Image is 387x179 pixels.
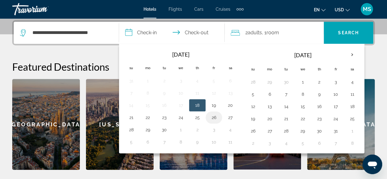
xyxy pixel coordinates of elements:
button: Day 7 [281,90,291,99]
button: Day 1 [143,76,153,85]
button: Day 1 [347,127,357,135]
button: Day 20 [225,101,235,110]
a: Flights [169,7,182,12]
button: Day 4 [192,76,202,85]
button: Day 10 [209,138,219,146]
button: Day 13 [265,102,274,111]
a: Hotels [143,7,156,12]
button: Day 10 [176,89,186,97]
button: Day 2 [248,139,258,147]
button: Day 8 [298,90,307,99]
button: Day 29 [265,78,274,86]
button: Day 6 [143,138,153,146]
button: Search [324,22,373,44]
button: Day 21 [281,114,291,123]
button: Day 22 [143,113,153,122]
a: Travorium [12,1,73,17]
button: Day 4 [347,78,357,86]
button: Day 1 [298,78,307,86]
button: Day 3 [209,125,219,134]
button: Day 31 [126,76,136,85]
button: Day 28 [248,78,258,86]
button: Day 6 [225,76,235,85]
button: Day 14 [126,101,136,110]
h2: Featured Destinations [12,61,375,73]
button: Day 28 [126,125,136,134]
button: Day 5 [126,138,136,146]
button: Day 16 [159,101,169,110]
button: Day 19 [209,101,219,110]
button: Day 6 [314,139,324,147]
button: Day 15 [298,102,307,111]
button: Day 17 [176,101,186,110]
button: Day 8 [143,89,153,97]
button: Check in and out dates [119,22,224,44]
span: USD [335,7,344,12]
a: Cars [194,7,203,12]
span: Adults [248,30,262,35]
button: Day 19 [248,114,258,123]
button: Day 22 [298,114,307,123]
span: Room [266,30,279,35]
div: [US_STATE] [86,79,154,170]
a: Cruises [216,7,230,12]
button: Next month [344,48,360,62]
button: Day 16 [314,102,324,111]
button: Day 26 [248,127,258,135]
th: [DATE] [140,48,222,61]
button: Day 29 [143,125,153,134]
button: Change currency [335,5,350,14]
button: Day 11 [225,138,235,146]
button: Day 9 [314,90,324,99]
button: Day 9 [192,138,202,146]
button: Day 8 [176,138,186,146]
button: Day 12 [209,89,219,97]
button: Day 17 [331,102,340,111]
button: Day 11 [192,89,202,97]
button: Day 23 [314,114,324,123]
button: Day 27 [225,113,235,122]
button: Day 6 [265,90,274,99]
button: Day 7 [331,139,340,147]
button: Day 9 [159,89,169,97]
button: Day 25 [347,114,357,123]
button: Day 18 [347,102,357,111]
span: , 1 [262,28,279,37]
button: Day 29 [298,127,307,135]
button: Day 3 [331,78,340,86]
button: Day 12 [248,102,258,111]
button: Day 30 [314,127,324,135]
button: Day 3 [176,76,186,85]
button: Day 5 [209,76,219,85]
button: Day 7 [159,138,169,146]
div: Search widget [14,22,373,44]
button: Day 23 [159,113,169,122]
button: Day 28 [281,127,291,135]
button: Day 1 [176,125,186,134]
button: Day 18 [192,101,202,110]
button: Day 4 [225,125,235,134]
button: Day 3 [265,139,274,147]
button: Day 14 [281,102,291,111]
button: Extra navigation items [236,4,244,14]
button: Day 13 [225,89,235,97]
button: Day 24 [176,113,186,122]
button: Day 7 [126,89,136,97]
button: Day 4 [281,139,291,147]
button: Day 26 [209,113,219,122]
a: [GEOGRAPHIC_DATA] [12,79,80,170]
button: Day 8 [347,139,357,147]
button: Day 11 [347,90,357,99]
button: Day 2 [192,125,202,134]
button: User Menu [359,3,375,16]
iframe: Button to launch messaging window [363,155,382,174]
span: MS [363,6,371,12]
button: Day 25 [192,113,202,122]
button: Day 2 [159,76,169,85]
button: Travelers: 2 adults, 0 children [225,22,324,44]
